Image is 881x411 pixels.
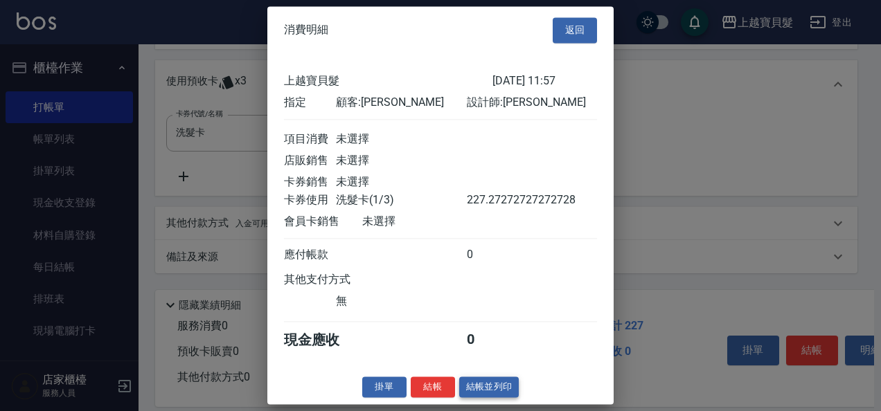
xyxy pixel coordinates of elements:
div: 未選擇 [336,154,466,168]
div: 會員卡銷售 [284,214,362,229]
div: 227.27272727272728 [467,193,519,208]
div: 未選擇 [336,175,466,190]
div: 卡券使用 [284,193,336,208]
div: 洗髮卡(1/3) [336,193,466,208]
div: 未選擇 [336,132,466,147]
span: 消費明細 [284,24,328,37]
div: 現金應收 [284,331,362,349]
button: 掛單 [362,376,407,398]
div: 0 [467,331,519,349]
button: 返回 [553,17,597,43]
div: 無 [336,294,466,309]
div: 顧客: [PERSON_NAME] [336,95,466,110]
div: 卡券銷售 [284,175,336,190]
div: 0 [467,248,519,262]
button: 結帳 [411,376,455,398]
div: 項目消費 [284,132,336,147]
div: 應付帳款 [284,248,336,262]
div: 指定 [284,95,336,110]
button: 結帳並列印 [459,376,519,398]
div: 未選擇 [362,214,492,229]
div: 店販銷售 [284,154,336,168]
div: 上越寶貝髮 [284,74,492,89]
div: [DATE] 11:57 [492,74,597,89]
div: 其他支付方式 [284,273,389,287]
div: 設計師: [PERSON_NAME] [467,95,597,110]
